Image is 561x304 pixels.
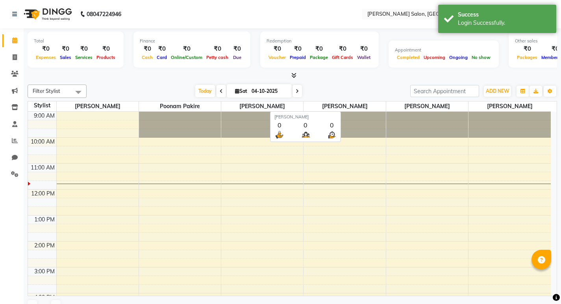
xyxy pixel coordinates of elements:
[267,38,372,44] div: Redemption
[233,88,249,94] span: Sat
[29,164,56,172] div: 11:00 AM
[422,55,447,60] span: Upcoming
[470,55,492,60] span: No show
[34,44,58,53] div: ₹0
[73,44,94,53] div: ₹0
[327,130,337,140] img: wait_time.png
[355,44,372,53] div: ₹0
[32,112,56,120] div: 9:00 AM
[458,11,550,19] div: Success
[249,85,289,97] input: 2025-10-04
[274,130,284,140] img: serve.png
[355,55,372,60] span: Wallet
[274,120,284,130] div: 0
[288,55,308,60] span: Prepaid
[447,55,470,60] span: Ongoing
[410,85,479,97] input: Search Appointment
[204,44,230,53] div: ₹0
[58,44,73,53] div: ₹0
[94,44,117,53] div: ₹0
[33,88,60,94] span: Filter Stylist
[204,55,230,60] span: Petty cash
[30,190,56,198] div: 12:00 PM
[28,101,56,110] div: Stylist
[267,55,288,60] span: Voucher
[308,44,330,53] div: ₹0
[330,44,355,53] div: ₹0
[20,3,74,25] img: logo
[155,44,169,53] div: ₹0
[267,44,288,53] div: ₹0
[34,38,117,44] div: Total
[140,55,155,60] span: Cash
[301,120,311,130] div: 0
[395,55,422,60] span: Completed
[231,55,243,60] span: Due
[57,101,139,111] span: [PERSON_NAME]
[230,44,244,53] div: ₹0
[34,55,58,60] span: Expenses
[274,114,337,120] div: [PERSON_NAME]
[169,55,204,60] span: Online/Custom
[33,216,56,224] div: 1:00 PM
[87,3,121,25] b: 08047224946
[33,267,56,276] div: 3:00 PM
[33,293,56,302] div: 4:00 PM
[288,44,308,53] div: ₹0
[29,138,56,146] div: 10:00 AM
[468,101,551,111] span: [PERSON_NAME]
[140,38,244,44] div: Finance
[515,55,539,60] span: Packages
[515,44,539,53] div: ₹0
[73,55,94,60] span: Services
[304,101,385,111] span: [PERSON_NAME]
[155,55,169,60] span: Card
[140,44,155,53] div: ₹0
[301,130,311,140] img: queue.png
[486,88,509,94] span: ADD NEW
[139,101,221,111] span: Poonam Pakire
[33,241,56,250] div: 2:00 PM
[58,55,73,60] span: Sales
[195,85,215,97] span: Today
[395,47,492,53] div: Appointment
[327,120,337,130] div: 0
[221,101,303,111] span: [PERSON_NAME]
[169,44,204,53] div: ₹0
[94,55,117,60] span: Products
[386,101,468,111] span: [PERSON_NAME]
[458,19,550,27] div: Login Successfully.
[330,55,355,60] span: Gift Cards
[308,55,330,60] span: Package
[484,86,511,97] button: ADD NEW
